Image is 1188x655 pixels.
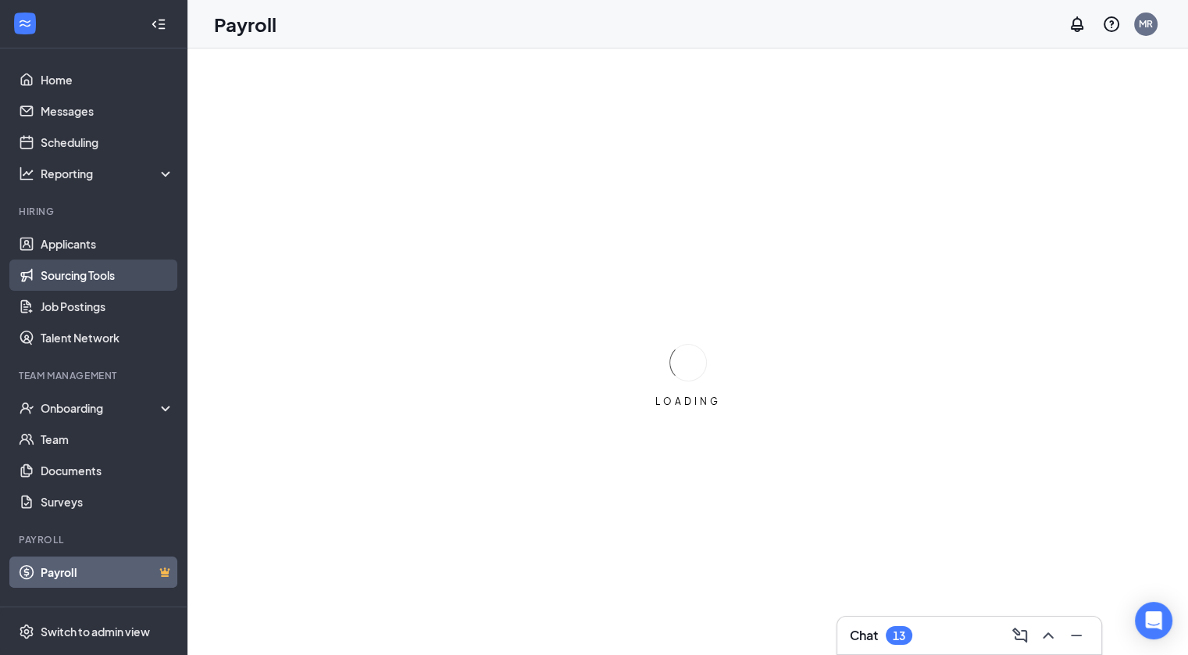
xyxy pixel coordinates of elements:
[19,400,34,416] svg: UserCheck
[19,533,171,546] div: Payroll
[41,127,174,158] a: Scheduling
[41,95,174,127] a: Messages
[1039,626,1058,645] svg: ChevronUp
[19,205,171,218] div: Hiring
[41,424,174,455] a: Team
[1068,15,1086,34] svg: Notifications
[19,369,171,382] div: Team Management
[41,64,174,95] a: Home
[1139,17,1153,30] div: MR
[41,166,175,181] div: Reporting
[41,557,174,588] a: PayrollCrown
[1064,623,1089,648] button: Minimize
[41,322,174,353] a: Talent Network
[41,455,174,486] a: Documents
[214,11,276,38] h1: Payroll
[850,627,878,644] h3: Chat
[17,16,33,31] svg: WorkstreamLogo
[41,486,174,517] a: Surveys
[41,228,174,259] a: Applicants
[1008,623,1033,648] button: ComposeMessage
[1011,626,1029,645] svg: ComposeMessage
[19,166,34,181] svg: Analysis
[1135,602,1172,639] div: Open Intercom Messenger
[19,624,34,639] svg: Settings
[41,259,174,291] a: Sourcing Tools
[1036,623,1061,648] button: ChevronUp
[1067,626,1086,645] svg: Minimize
[151,16,166,32] svg: Collapse
[41,400,161,416] div: Onboarding
[41,291,174,322] a: Job Postings
[41,624,150,639] div: Switch to admin view
[893,629,905,642] div: 13
[649,395,727,408] div: LOADING
[1102,15,1121,34] svg: QuestionInfo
